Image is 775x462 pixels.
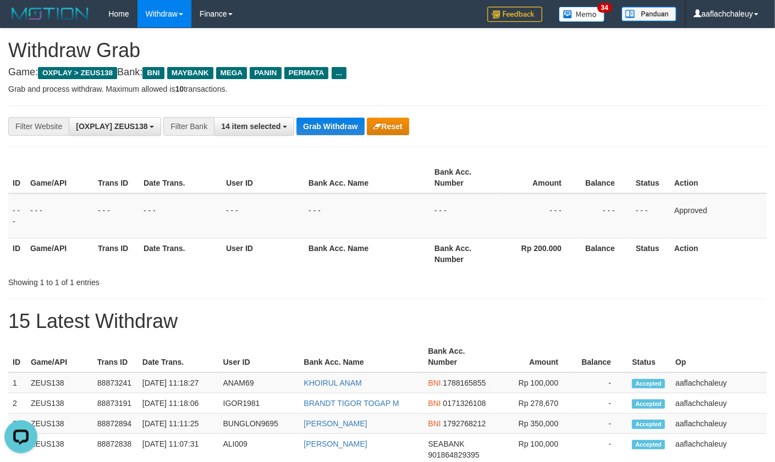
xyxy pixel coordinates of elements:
[26,414,93,434] td: ZEUS138
[428,378,441,387] span: BNI
[304,193,430,238] td: - - -
[622,7,677,21] img: panduan.png
[628,341,671,372] th: Status
[8,162,26,193] th: ID
[428,439,464,448] span: SEABANK
[163,117,214,136] div: Filter Bank
[175,85,184,93] strong: 10
[296,118,364,135] button: Grab Withdraw
[430,238,498,269] th: Bank Acc. Number
[498,193,578,238] td: - - -
[8,393,26,414] td: 2
[26,193,94,238] td: - - -
[424,341,496,372] th: Bank Acc. Number
[300,341,424,372] th: Bank Acc. Name
[498,162,578,193] th: Amount
[575,341,628,372] th: Balance
[304,439,367,448] a: [PERSON_NAME]
[670,162,767,193] th: Action
[304,162,430,193] th: Bank Acc. Name
[496,393,575,414] td: Rp 278,670
[94,193,139,238] td: - - -
[26,393,93,414] td: ZEUS138
[631,162,670,193] th: Status
[8,414,26,434] td: 3
[219,393,300,414] td: IGOR1981
[428,419,441,428] span: BNI
[219,341,300,372] th: User ID
[578,193,631,238] td: - - -
[575,372,628,393] td: -
[8,67,767,78] h4: Game: Bank:
[597,3,612,13] span: 34
[304,238,430,269] th: Bank Acc. Name
[26,238,94,269] th: Game/API
[430,162,498,193] th: Bank Acc. Number
[219,414,300,434] td: BUNGLON9695
[578,238,631,269] th: Balance
[93,393,138,414] td: 88873191
[367,118,409,135] button: Reset
[578,162,631,193] th: Balance
[632,399,665,409] span: Accepted
[304,419,367,428] a: [PERSON_NAME]
[26,341,93,372] th: Game/API
[38,67,117,79] span: OXPLAY > ZEUS138
[26,372,93,393] td: ZEUS138
[139,238,222,269] th: Date Trans.
[222,193,304,238] td: - - -
[8,193,26,238] td: - - -
[69,117,161,136] button: [OXPLAY] ZEUS138
[496,414,575,434] td: Rp 350,000
[8,341,26,372] th: ID
[138,341,219,372] th: Date Trans.
[250,67,281,79] span: PANIN
[8,238,26,269] th: ID
[304,378,362,387] a: KHOIRUL ANAM
[222,238,304,269] th: User ID
[632,379,665,388] span: Accepted
[428,399,441,408] span: BNI
[430,193,498,238] td: - - -
[8,84,767,94] p: Grab and process withdraw. Maximum allowed is transactions.
[496,372,575,393] td: Rp 100,000
[216,67,248,79] span: MEGA
[219,372,300,393] td: ANAM69
[671,393,767,414] td: aaflachchaleuy
[443,378,486,387] span: Copy 1788165855 to clipboard
[93,414,138,434] td: 88872894
[632,420,665,429] span: Accepted
[332,67,347,79] span: ...
[138,393,219,414] td: [DATE] 11:18:06
[304,399,399,408] a: BRANDT TIGOR TOGAP M
[631,193,670,238] td: - - -
[94,238,139,269] th: Trans ID
[93,372,138,393] td: 88873241
[214,117,294,136] button: 14 item selected
[139,193,222,238] td: - - -
[4,4,37,37] button: Open LiveChat chat widget
[139,162,222,193] th: Date Trans.
[670,193,767,238] td: Approved
[498,238,578,269] th: Rp 200.000
[26,162,94,193] th: Game/API
[575,393,628,414] td: -
[167,67,213,79] span: MAYBANK
[575,414,628,434] td: -
[8,272,315,288] div: Showing 1 to 1 of 1 entries
[487,7,542,22] img: Feedback.jpg
[94,162,139,193] th: Trans ID
[632,440,665,449] span: Accepted
[8,40,767,62] h1: Withdraw Grab
[221,122,281,131] span: 14 item selected
[222,162,304,193] th: User ID
[671,414,767,434] td: aaflachchaleuy
[631,238,670,269] th: Status
[138,372,219,393] td: [DATE] 11:18:27
[443,399,486,408] span: Copy 0171326108 to clipboard
[671,372,767,393] td: aaflachchaleuy
[142,67,164,79] span: BNI
[8,310,767,332] h1: 15 Latest Withdraw
[138,414,219,434] td: [DATE] 11:11:25
[670,238,767,269] th: Action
